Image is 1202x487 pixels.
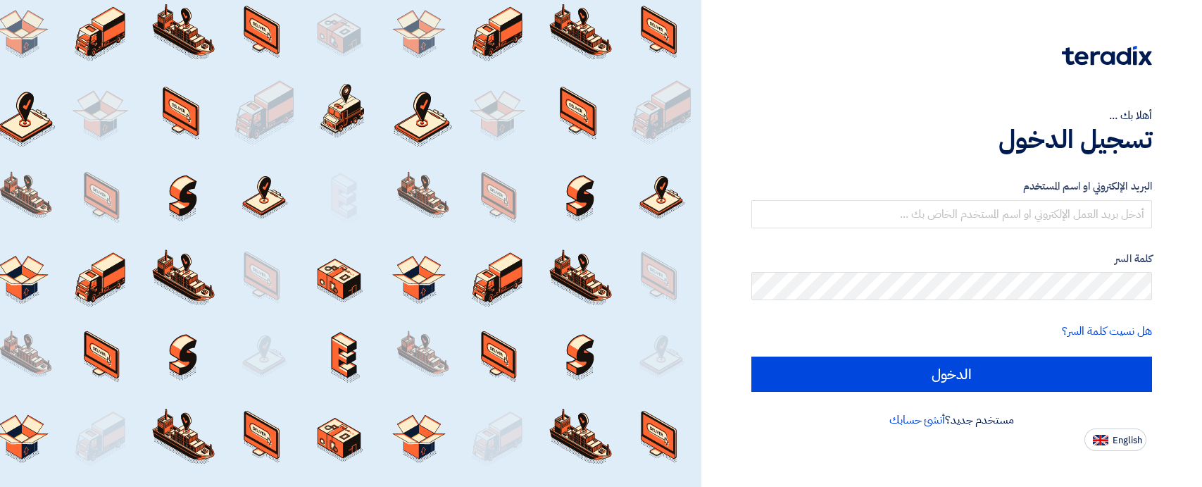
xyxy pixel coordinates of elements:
[751,357,1152,392] input: الدخول
[751,412,1152,429] div: مستخدم جديد؟
[751,200,1152,228] input: أدخل بريد العمل الإلكتروني او اسم المستخدم الخاص بك ...
[1113,436,1142,445] span: English
[1062,323,1152,340] a: هل نسيت كلمة السر؟
[1093,435,1108,445] img: en-US.png
[751,178,1152,195] label: البريد الإلكتروني او اسم المستخدم
[1062,46,1152,66] img: Teradix logo
[1084,429,1146,451] button: English
[751,124,1152,155] h1: تسجيل الدخول
[751,251,1152,267] label: كلمة السر
[889,412,945,429] a: أنشئ حسابك
[751,107,1152,124] div: أهلا بك ...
